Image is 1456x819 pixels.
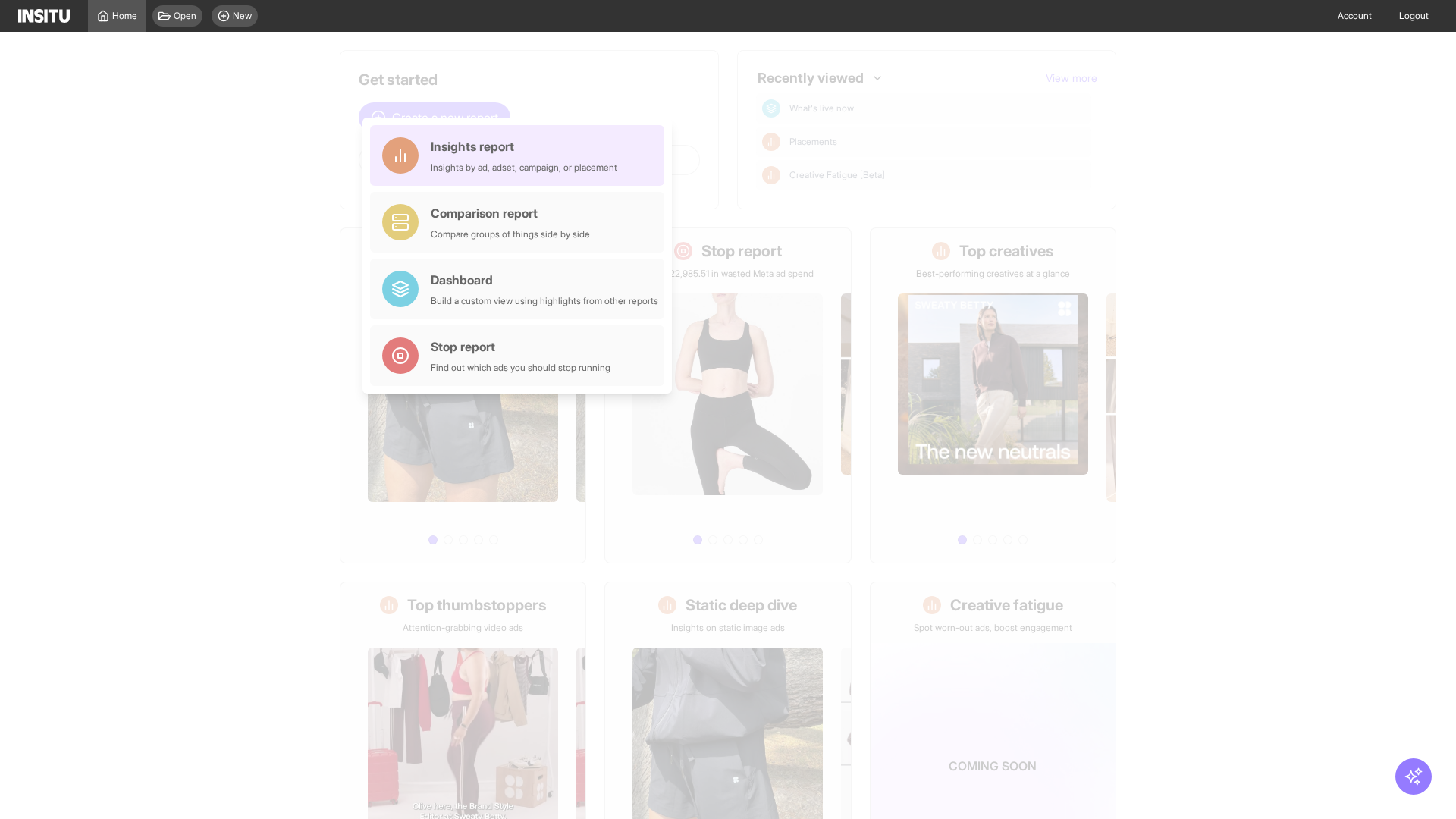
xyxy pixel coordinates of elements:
div: Insights report [431,137,617,155]
span: New [233,10,252,22]
img: Logo [18,9,70,23]
span: Home [112,10,137,22]
div: Stop report [431,337,610,356]
div: Compare groups of things side by side [431,228,590,240]
div: Build a custom view using highlights from other reports [431,295,658,307]
div: Insights by ad, adset, campaign, or placement [431,162,617,174]
span: Open [174,10,196,22]
div: Find out which ads you should stop running [431,362,610,374]
div: Comparison report [431,204,590,222]
div: Dashboard [431,271,658,289]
